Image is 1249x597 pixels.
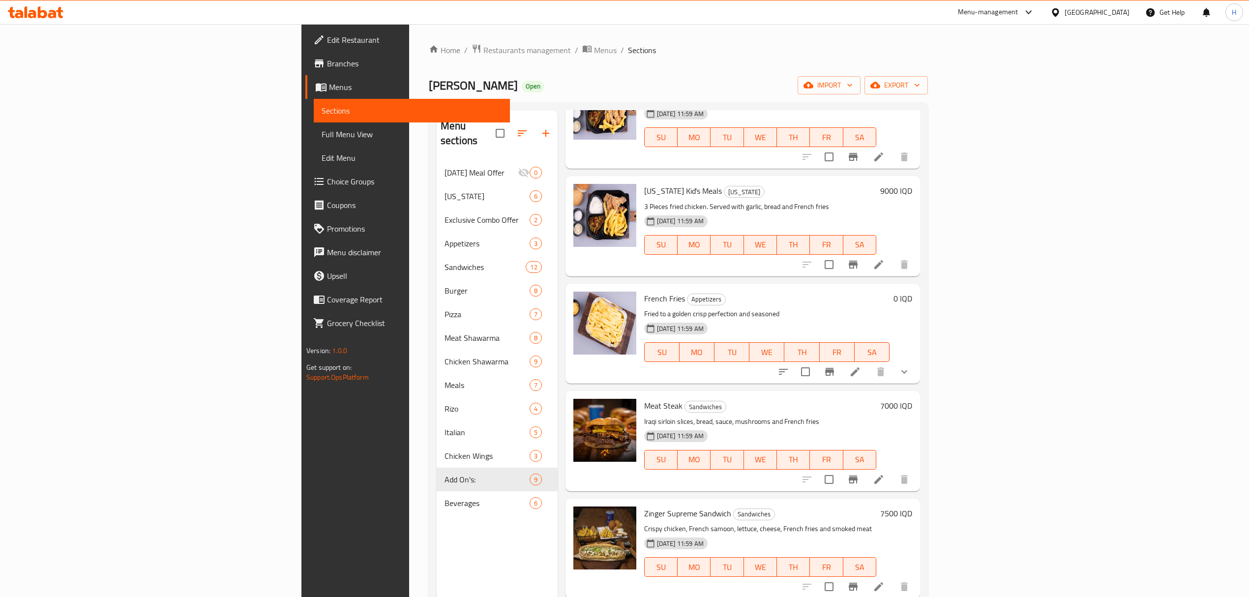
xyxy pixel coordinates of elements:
button: TU [711,127,743,147]
span: SU [649,452,674,467]
button: TH [777,235,810,255]
span: 8 [530,286,541,296]
div: Chicken Wings3 [437,444,558,468]
a: Full Menu View [314,122,510,146]
button: TU [711,557,743,577]
button: MO [680,342,714,362]
span: Chicken Wings [445,450,530,462]
h6: 9000 IQD [880,184,912,198]
span: H [1232,7,1236,18]
span: [DATE] 11:59 AM [653,324,708,333]
img: Meat Steak [573,399,636,462]
button: FR [810,235,843,255]
h6: 0 IQD [893,292,912,305]
a: Menus [305,75,510,99]
a: Edit Restaurant [305,28,510,52]
div: Rizo4 [437,397,558,420]
span: WE [748,238,773,252]
span: TH [788,345,815,359]
div: items [530,308,542,320]
span: export [872,79,920,91]
span: 7 [530,381,541,390]
div: Appetizers3 [437,232,558,255]
span: [US_STATE] Kid's Meals [644,183,722,198]
span: TU [714,130,740,145]
button: Branch-specific-item [841,253,865,276]
span: [PERSON_NAME] [429,74,518,96]
span: Sections [628,44,656,56]
span: SU [649,560,674,574]
span: Appetizers [445,238,530,249]
div: Sandwiches [733,508,775,520]
a: Edit menu item [873,474,885,485]
span: Sandwiches [685,401,726,413]
span: MO [682,238,707,252]
span: Sandwiches [445,261,526,273]
div: Meals7 [437,373,558,397]
span: 8 [530,333,541,343]
div: Burger8 [437,279,558,302]
button: MO [678,557,711,577]
div: Ramadan Meal Offer [445,167,518,179]
span: SU [649,130,674,145]
div: Meals [445,379,530,391]
div: Italian5 [437,420,558,444]
span: SA [847,560,872,574]
span: TH [781,238,806,252]
span: [DATE] Meal Offer [445,167,518,179]
button: TH [777,450,810,470]
span: 5 [530,428,541,437]
div: Beverages6 [437,491,558,515]
h6: 7500 IQD [880,507,912,520]
a: Edit menu item [873,259,885,270]
span: Edit Menu [322,152,502,164]
img: Kentucky Kid's Meals [573,184,636,247]
button: SA [843,450,876,470]
span: FR [814,452,839,467]
span: Open [522,82,544,90]
button: FR [810,127,843,147]
span: SU [649,238,674,252]
span: TU [714,238,740,252]
div: Rizo [445,403,530,415]
span: MO [682,452,707,467]
span: SA [847,452,872,467]
p: 3 Pieces fried chicken. Served with garlic, bread and French fries [644,201,876,213]
span: 6 [530,499,541,508]
svg: Show Choices [898,366,910,378]
div: Beverages [445,497,530,509]
span: FR [814,238,839,252]
span: Menus [594,44,617,56]
button: SU [644,342,680,362]
a: Promotions [305,217,510,240]
span: Sort sections [510,121,534,145]
span: 12 [526,263,541,272]
span: SA [859,345,886,359]
div: Pizza7 [437,302,558,326]
button: Branch-specific-item [841,145,865,169]
span: Edit Restaurant [327,34,502,46]
li: / [621,44,624,56]
span: 9 [530,357,541,366]
button: TH [784,342,819,362]
button: FR [810,557,843,577]
span: MO [684,345,711,359]
a: Edit menu item [849,366,861,378]
span: [DATE] 11:59 AM [653,109,708,119]
span: TU [718,345,745,359]
span: Menus [329,81,502,93]
div: Menu-management [958,6,1018,18]
span: Select to update [819,576,839,597]
div: Chicken Shawarma9 [437,350,558,373]
p: Iraqi sirloin slices, bread, sauce, mushrooms and French fries [644,416,876,428]
button: delete [869,360,892,384]
span: Grocery Checklist [327,317,502,329]
button: import [798,76,861,94]
button: WE [749,342,784,362]
div: Pizza [445,308,530,320]
button: sort-choices [772,360,795,384]
span: TH [781,130,806,145]
span: 6 [530,192,541,201]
